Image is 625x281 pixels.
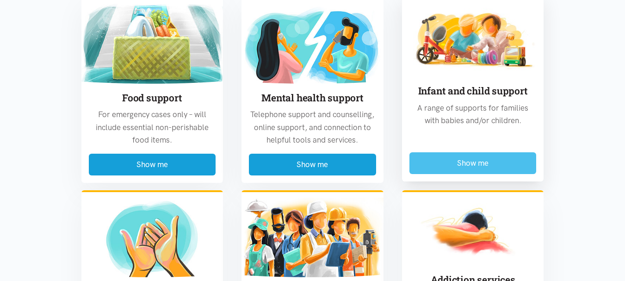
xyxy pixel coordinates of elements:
[409,102,537,127] p: A range of supports for families with babies and/or children.
[409,84,537,98] h3: Infant and child support
[249,108,376,146] p: Telephone support and counselling, online support, and connection to helpful tools and services.
[249,91,376,105] h3: Mental health support
[89,154,216,175] button: Show me
[89,91,216,105] h3: Food support
[249,154,376,175] button: Show me
[89,108,216,146] p: For emergency cases only – will include essential non-perishable food items.
[409,152,537,174] button: Show me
